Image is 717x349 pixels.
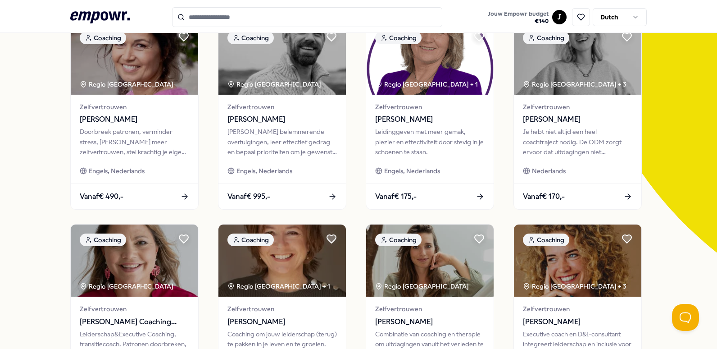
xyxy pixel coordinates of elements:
[218,23,346,95] img: package image
[488,18,549,25] span: € 140
[366,23,494,95] img: package image
[218,225,346,297] img: package image
[375,304,485,314] span: Zelfvertrouwen
[523,79,626,89] div: Regio [GEOGRAPHIC_DATA] + 3
[523,127,632,157] div: Je hebt niet altijd een heel coachtraject nodig. De ODM zorgt ervoor dat uitdagingen niet complex...
[375,191,417,202] span: Vanaf € 175,-
[71,225,198,297] img: package image
[375,281,470,291] div: Regio [GEOGRAPHIC_DATA]
[218,22,346,210] a: package imageCoachingRegio [GEOGRAPHIC_DATA] Zelfvertrouwen[PERSON_NAME][PERSON_NAME] belemmerend...
[80,127,189,157] div: Doorbreek patronen, verminder stress, [PERSON_NAME] meer zelfvertrouwen, stel krachtig je eigen g...
[80,304,189,314] span: Zelfvertrouwen
[523,102,632,112] span: Zelfvertrouwen
[384,166,440,176] span: Engels, Nederlands
[523,304,632,314] span: Zelfvertrouwen
[488,10,549,18] span: Jouw Empowr budget
[523,234,569,246] div: Coaching
[523,114,632,125] span: [PERSON_NAME]
[486,9,550,27] button: Jouw Empowr budget€140
[80,114,189,125] span: [PERSON_NAME]
[227,281,330,291] div: Regio [GEOGRAPHIC_DATA] + 1
[375,316,485,328] span: [PERSON_NAME]
[484,8,552,27] a: Jouw Empowr budget€140
[366,22,494,210] a: package imageCoachingRegio [GEOGRAPHIC_DATA] + 1Zelfvertrouwen[PERSON_NAME]Leidinggeven met meer ...
[80,281,175,291] div: Regio [GEOGRAPHIC_DATA]
[375,234,422,246] div: Coaching
[523,281,626,291] div: Regio [GEOGRAPHIC_DATA] + 3
[375,114,485,125] span: [PERSON_NAME]
[375,127,485,157] div: Leidinggeven met meer gemak, plezier en effectiviteit door stevig in je schoenen te staan.
[513,22,642,210] a: package imageCoachingRegio [GEOGRAPHIC_DATA] + 3Zelfvertrouwen[PERSON_NAME]Je hebt niet altijd ee...
[366,225,494,297] img: package image
[552,10,567,24] button: J
[375,102,485,112] span: Zelfvertrouwen
[80,234,126,246] div: Coaching
[70,22,199,210] a: package imageCoachingRegio [GEOGRAPHIC_DATA] Zelfvertrouwen[PERSON_NAME]Doorbreek patronen, vermi...
[532,166,566,176] span: Nederlands
[523,32,569,44] div: Coaching
[514,225,641,297] img: package image
[172,7,442,27] input: Search for products, categories or subcategories
[80,102,189,112] span: Zelfvertrouwen
[227,304,337,314] span: Zelfvertrouwen
[523,316,632,328] span: [PERSON_NAME]
[89,166,145,176] span: Engels, Nederlands
[80,316,189,328] span: [PERSON_NAME] Coaching Facilitation Teams
[236,166,292,176] span: Engels, Nederlands
[80,191,123,202] span: Vanaf € 490,-
[227,234,274,246] div: Coaching
[80,79,175,89] div: Regio [GEOGRAPHIC_DATA]
[375,32,422,44] div: Coaching
[80,32,126,44] div: Coaching
[227,79,322,89] div: Regio [GEOGRAPHIC_DATA]
[227,102,337,112] span: Zelfvertrouwen
[375,79,478,89] div: Regio [GEOGRAPHIC_DATA] + 1
[227,316,337,328] span: [PERSON_NAME]
[227,32,274,44] div: Coaching
[514,23,641,95] img: package image
[523,191,565,202] span: Vanaf € 170,-
[227,114,337,125] span: [PERSON_NAME]
[672,304,699,331] iframe: Help Scout Beacon - Open
[227,127,337,157] div: [PERSON_NAME] belemmerende overtuigingen, leer effectief gedrag en bepaal prioriteiten om je gewe...
[71,23,198,95] img: package image
[227,191,270,202] span: Vanaf € 995,-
